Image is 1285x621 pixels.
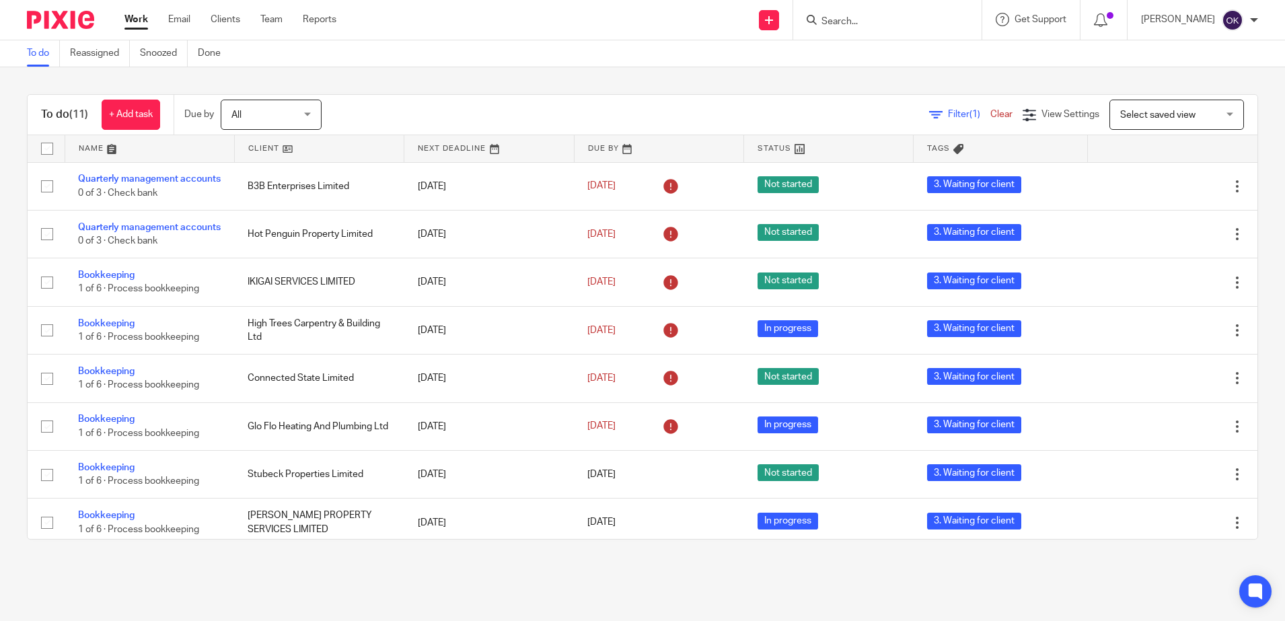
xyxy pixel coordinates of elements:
td: B3B Enterprises Limited [234,162,404,210]
p: Due by [184,108,214,121]
a: Clients [211,13,240,26]
span: [DATE] [587,422,616,431]
span: Tags [927,145,950,152]
span: Get Support [1015,15,1066,24]
a: Bookkeeping [78,414,135,424]
td: Connected State Limited [234,355,404,402]
a: Quarterly management accounts [78,174,221,184]
span: 3. Waiting for client [927,513,1021,529]
span: Select saved view [1120,110,1196,120]
a: Reports [303,13,336,26]
td: [DATE] [404,402,574,450]
span: In progress [758,513,818,529]
span: Not started [758,368,819,385]
span: [DATE] [587,518,616,527]
span: 3. Waiting for client [927,464,1021,481]
span: 1 of 6 · Process bookkeeping [78,476,199,486]
td: [DATE] [404,451,574,499]
input: Search [820,16,941,28]
a: Clear [990,110,1013,119]
span: 3. Waiting for client [927,224,1021,241]
span: 1 of 6 · Process bookkeeping [78,285,199,294]
img: Pixie [27,11,94,29]
span: [DATE] [587,470,616,479]
td: [DATE] [404,355,574,402]
span: View Settings [1041,110,1099,119]
td: [DATE] [404,210,574,258]
td: [PERSON_NAME] PROPERTY SERVICES LIMITED [234,499,404,546]
span: (11) [69,109,88,120]
span: 3. Waiting for client [927,176,1021,193]
span: [DATE] [587,373,616,383]
span: [DATE] [587,326,616,335]
td: [DATE] [404,499,574,546]
img: svg%3E [1222,9,1243,31]
a: To do [27,40,60,67]
span: 3. Waiting for client [927,368,1021,385]
span: Not started [758,464,819,481]
span: 3. Waiting for client [927,272,1021,289]
td: [DATE] [404,258,574,306]
span: In progress [758,320,818,337]
td: Stubeck Properties Limited [234,451,404,499]
span: 1 of 6 · Process bookkeeping [78,525,199,534]
span: 1 of 6 · Process bookkeeping [78,429,199,438]
span: 1 of 6 · Process bookkeeping [78,381,199,390]
span: [DATE] [587,229,616,239]
a: + Add task [102,100,160,130]
span: [DATE] [587,182,616,191]
span: Filter [948,110,990,119]
a: Bookkeeping [78,463,135,472]
span: Not started [758,224,819,241]
p: [PERSON_NAME] [1141,13,1215,26]
a: Bookkeeping [78,367,135,376]
a: Snoozed [140,40,188,67]
td: High Trees Carpentry & Building Ltd [234,306,404,354]
a: Bookkeeping [78,511,135,520]
td: IKIGAI SERVICES LIMITED [234,258,404,306]
span: 3. Waiting for client [927,416,1021,433]
a: Bookkeeping [78,319,135,328]
td: [DATE] [404,306,574,354]
a: Email [168,13,190,26]
a: Reassigned [70,40,130,67]
span: 3. Waiting for client [927,320,1021,337]
span: [DATE] [587,277,616,287]
td: Hot Penguin Property Limited [234,210,404,258]
span: All [231,110,242,120]
a: Quarterly management accounts [78,223,221,232]
span: 0 of 3 · Check bank [78,188,157,198]
span: 0 of 3 · Check bank [78,236,157,246]
a: Done [198,40,231,67]
span: Not started [758,176,819,193]
span: 1 of 6 · Process bookkeeping [78,332,199,342]
td: Glo Flo Heating And Plumbing Ltd [234,402,404,450]
a: Work [124,13,148,26]
span: In progress [758,416,818,433]
span: Not started [758,272,819,289]
h1: To do [41,108,88,122]
a: Team [260,13,283,26]
span: (1) [969,110,980,119]
a: Bookkeeping [78,270,135,280]
td: [DATE] [404,162,574,210]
